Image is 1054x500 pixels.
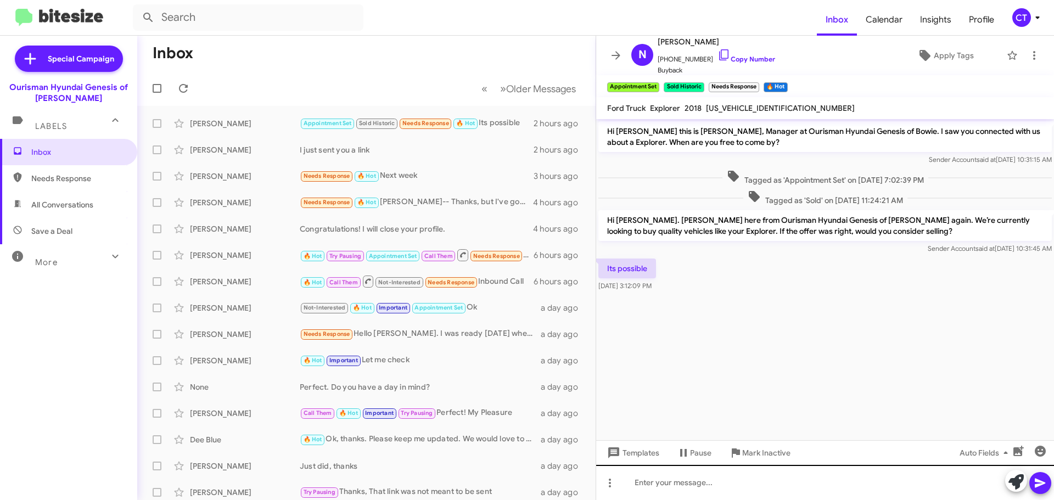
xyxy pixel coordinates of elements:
a: Profile [960,4,1003,36]
span: [US_VEHICLE_IDENTIFICATION_NUMBER] [706,103,855,113]
div: 4 hours ago [533,223,587,234]
span: 🔥 Hot [304,436,322,443]
div: [PERSON_NAME] [190,144,300,155]
span: « [481,82,487,95]
span: Ford Truck [607,103,646,113]
a: Calendar [857,4,911,36]
div: a day ago [541,408,587,419]
span: Try Pausing [329,252,361,260]
small: 🔥 Hot [764,82,787,92]
span: Needs Response [304,330,350,338]
span: Insights [911,4,960,36]
span: N [638,46,647,64]
span: » [500,82,506,95]
span: Pause [690,443,711,463]
div: 6 hours ago [534,250,587,261]
span: 🔥 Hot [357,172,376,179]
span: Not-Interested [304,304,346,311]
input: Search [133,4,363,31]
div: [PERSON_NAME] [190,487,300,498]
div: Next week [300,170,534,182]
div: a day ago [541,381,587,392]
div: [PERSON_NAME]-- Thanks, but I've gone in a different direction and leased a 2025 Audi A6 Etron. H... [300,196,533,209]
span: Try Pausing [401,409,433,417]
span: Mark Inactive [742,443,790,463]
button: Previous [475,77,494,100]
span: Needs Response [428,279,474,286]
span: [DATE] 3:12:09 PM [598,282,652,290]
span: Call Them [329,279,358,286]
span: 🔥 Hot [304,279,322,286]
span: All Conversations [31,199,93,210]
nav: Page navigation example [475,77,582,100]
div: a day ago [541,434,587,445]
span: Appointment Set [369,252,417,260]
button: Mark Inactive [720,443,799,463]
span: [PHONE_NUMBER] [658,48,775,65]
span: 2018 [685,103,702,113]
div: Perfect. Do you have a day in mind? [300,381,541,392]
a: Special Campaign [15,46,123,72]
span: Appointment Set [414,304,463,311]
span: Explorer [650,103,680,113]
span: Important [379,304,407,311]
div: [PERSON_NAME] [190,302,300,313]
span: Buyback [658,65,775,76]
span: Sender Account [DATE] 10:31:15 AM [929,155,1052,164]
span: said at [975,244,995,252]
div: [PERSON_NAME] [190,355,300,366]
button: Pause [668,443,720,463]
span: More [35,257,58,267]
span: Special Campaign [48,53,114,64]
div: Dee Blue [190,434,300,445]
div: Hello [PERSON_NAME]. I was ready [DATE] when I called to close a deal. I knew precisely what I wa... [300,328,541,340]
div: 6 hours ago [534,276,587,287]
button: Auto Fields [951,443,1021,463]
small: Appointment Set [607,82,659,92]
button: CT [1003,8,1042,27]
p: Hi [PERSON_NAME]. [PERSON_NAME] here from Ourisman Hyundai Genesis of [PERSON_NAME] again. We’re ... [598,210,1052,241]
div: Perfect! My Pleasure [300,407,541,419]
button: Apply Tags [889,46,1001,65]
a: Inbox [817,4,857,36]
div: [PERSON_NAME] [190,329,300,340]
span: Sold Historic [359,120,395,127]
div: a day ago [541,302,587,313]
div: Ok, thanks. Please keep me updated. We would love to bring you back in. [300,433,541,446]
span: Needs Response [304,199,350,206]
span: said at [977,155,996,164]
span: Tagged as 'Appointment Set' on [DATE] 7:02:39 PM [722,170,928,186]
p: Hi [PERSON_NAME] this is [PERSON_NAME], Manager at Ourisman Hyundai Genesis of Bowie. I saw you c... [598,121,1052,152]
span: Call Them [424,252,453,260]
div: [PERSON_NAME] [190,223,300,234]
span: Appointment Set [304,120,352,127]
div: [PERSON_NAME] [190,460,300,471]
div: Ok [300,301,541,314]
p: Its possible [598,259,656,278]
span: Templates [605,443,659,463]
div: a day ago [541,487,587,498]
span: 🔥 Hot [304,357,322,364]
span: Save a Deal [31,226,72,237]
span: [PERSON_NAME] [658,35,775,48]
div: 2 hours ago [534,144,587,155]
small: Needs Response [709,82,759,92]
span: 🔥 Hot [304,252,322,260]
div: [PERSON_NAME] [190,408,300,419]
div: [PERSON_NAME] [190,118,300,129]
div: Just did, thanks [300,460,541,471]
span: 🔥 Hot [339,409,358,417]
span: Needs Response [304,172,350,179]
div: [PERSON_NAME] [190,197,300,208]
span: Labels [35,121,67,131]
span: Needs Response [473,252,520,260]
span: Sender Account [DATE] 10:31:45 AM [928,244,1052,252]
div: Its possible [300,117,534,130]
div: Thanks, That link was not meant to be sent [300,486,541,498]
h1: Inbox [153,44,193,62]
div: [PERSON_NAME] [190,276,300,287]
span: Try Pausing [304,488,335,496]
